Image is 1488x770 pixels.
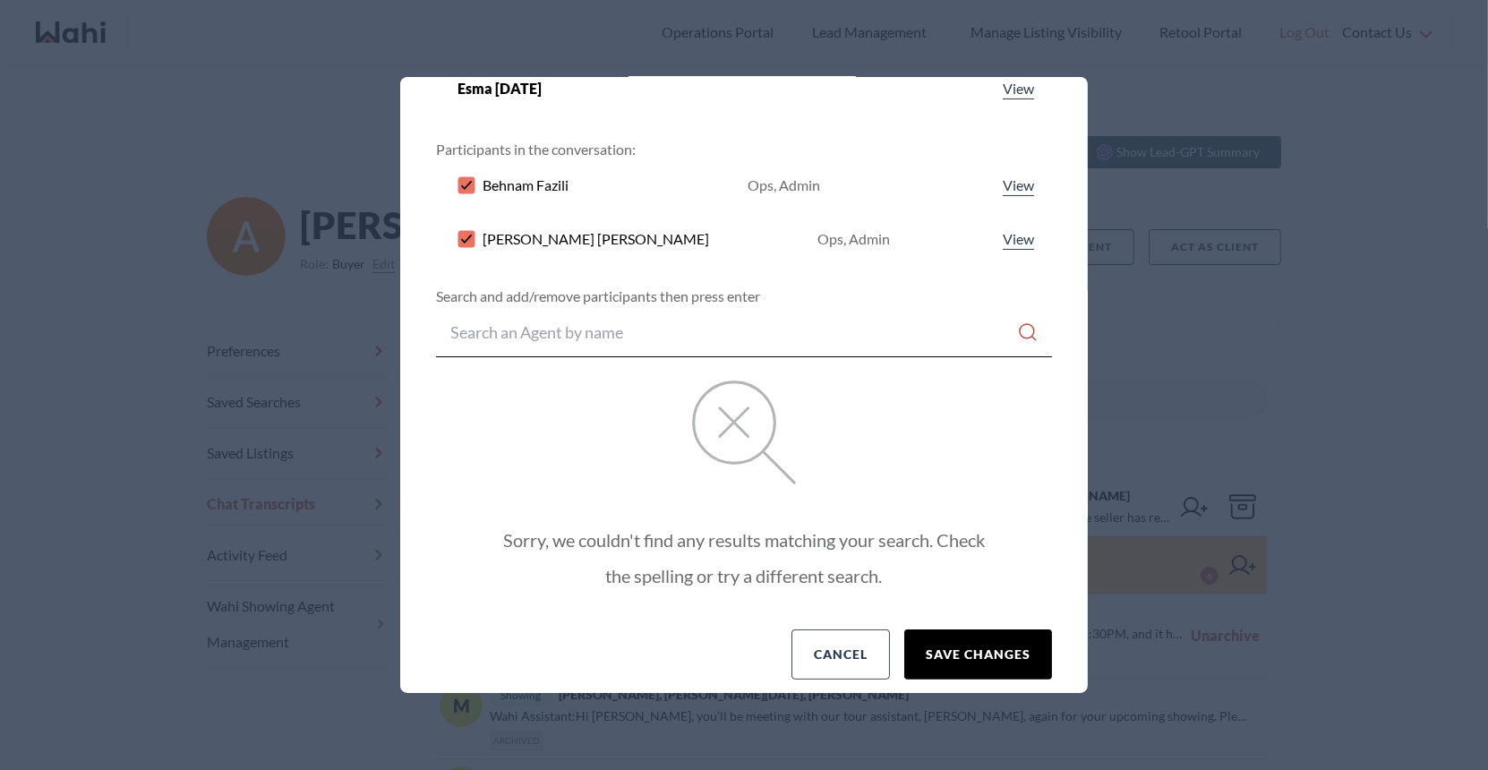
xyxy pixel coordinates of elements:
[818,228,891,250] div: Ops, Admin
[483,175,569,196] span: Behnam Fazili
[436,286,1052,307] p: Search and add/remove participants then press enter
[748,175,820,196] div: Ops, Admin
[999,78,1038,99] a: View profile
[497,522,991,594] p: Sorry, we couldn't find any results matching your search. Check the spelling or try a different s...
[458,78,542,99] span: Esma [DATE]
[483,228,709,250] span: [PERSON_NAME] [PERSON_NAME]
[791,629,890,680] button: Cancel
[904,629,1052,680] button: Save changes
[999,228,1038,250] a: View profile
[450,316,1017,348] input: Search input
[999,175,1038,196] a: View profile
[436,141,636,158] span: Participants in the conversation:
